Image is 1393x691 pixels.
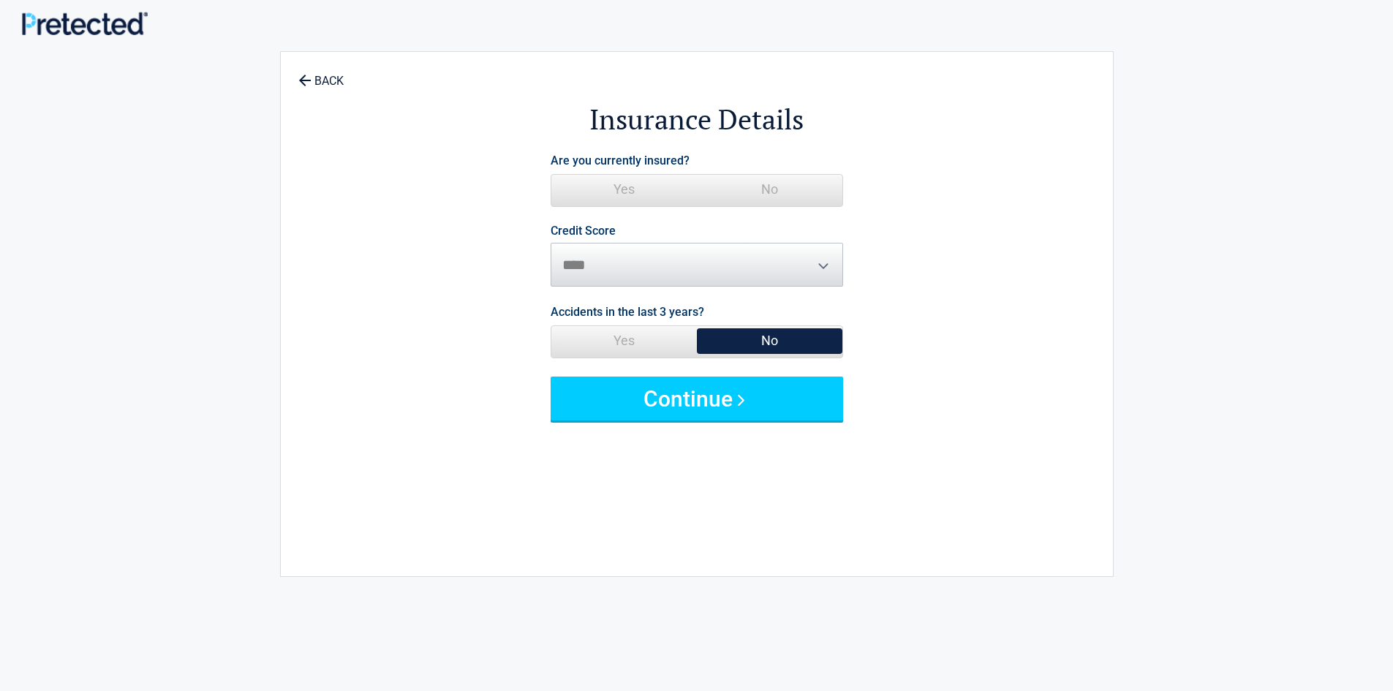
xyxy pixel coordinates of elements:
[361,101,1033,138] h2: Insurance Details
[551,225,616,237] label: Credit Score
[551,175,697,204] span: Yes
[295,61,347,87] a: BACK
[551,326,697,355] span: Yes
[551,302,704,322] label: Accidents in the last 3 years?
[697,175,842,204] span: No
[22,12,148,34] img: Main Logo
[551,377,843,420] button: Continue
[697,326,842,355] span: No
[551,151,690,170] label: Are you currently insured?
